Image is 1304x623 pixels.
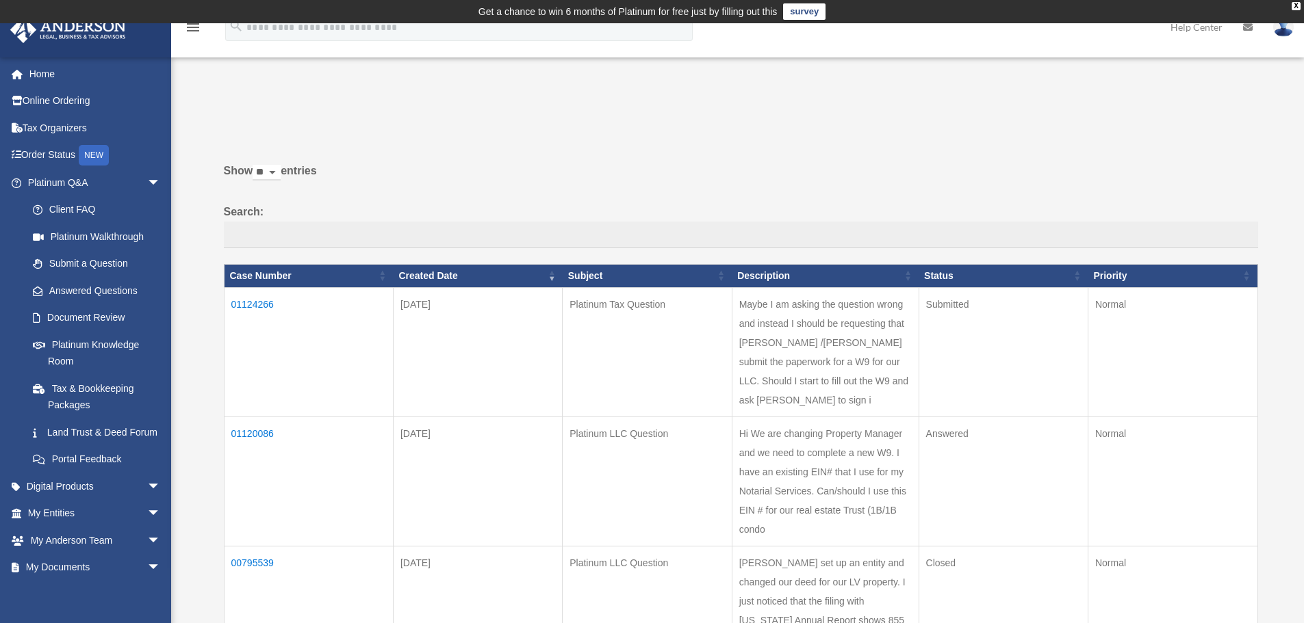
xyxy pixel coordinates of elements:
[19,223,175,250] a: Platinum Walkthrough
[10,554,181,581] a: My Documentsarrow_drop_down
[19,331,175,375] a: Platinum Knowledge Room
[393,264,562,287] th: Created Date: activate to sort column ascending
[783,3,826,20] a: survey
[6,16,130,43] img: Anderson Advisors Platinum Portal
[19,277,168,304] a: Answered Questions
[224,202,1258,248] label: Search:
[10,169,175,196] a: Platinum Q&Aarrow_drop_down
[253,165,281,181] select: Showentries
[478,3,778,20] div: Get a chance to win 6 months of Platinum for free just by filling out this
[147,169,175,197] span: arrow_drop_down
[79,145,109,165] div: NEW
[919,416,1088,546] td: Answered
[919,287,1088,416] td: Submitted
[563,416,732,546] td: Platinum LLC Question
[1088,287,1257,416] td: Normal
[732,416,919,546] td: Hi We are changing Property Manager and we need to complete a new W9. I have an existing EIN# tha...
[224,222,1258,248] input: Search:
[393,416,562,546] td: [DATE]
[1273,17,1294,37] img: User Pic
[147,554,175,582] span: arrow_drop_down
[1088,264,1257,287] th: Priority: activate to sort column ascending
[10,142,181,170] a: Order StatusNEW
[10,88,181,115] a: Online Ordering
[919,264,1088,287] th: Status: activate to sort column ascending
[19,250,175,278] a: Submit a Question
[732,287,919,416] td: Maybe I am asking the question wrong and instead I should be requesting that [PERSON_NAME] /[PERS...
[147,500,175,528] span: arrow_drop_down
[10,114,181,142] a: Tax Organizers
[147,527,175,555] span: arrow_drop_down
[147,473,175,501] span: arrow_drop_down
[393,287,562,416] td: [DATE]
[229,18,244,34] i: search
[19,304,175,332] a: Document Review
[10,473,181,500] a: Digital Productsarrow_drop_down
[224,416,393,546] td: 01120086
[10,60,181,88] a: Home
[19,446,175,473] a: Portal Feedback
[19,419,175,446] a: Land Trust & Deed Forum
[224,287,393,416] td: 01124266
[224,161,1258,194] label: Show entries
[10,500,181,527] a: My Entitiesarrow_drop_down
[185,24,201,36] a: menu
[1292,2,1301,10] div: close
[563,264,732,287] th: Subject: activate to sort column ascending
[10,527,181,554] a: My Anderson Teamarrow_drop_down
[185,19,201,36] i: menu
[19,196,175,224] a: Client FAQ
[224,264,393,287] th: Case Number: activate to sort column ascending
[1088,416,1257,546] td: Normal
[563,287,732,416] td: Platinum Tax Question
[732,264,919,287] th: Description: activate to sort column ascending
[19,375,175,419] a: Tax & Bookkeeping Packages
